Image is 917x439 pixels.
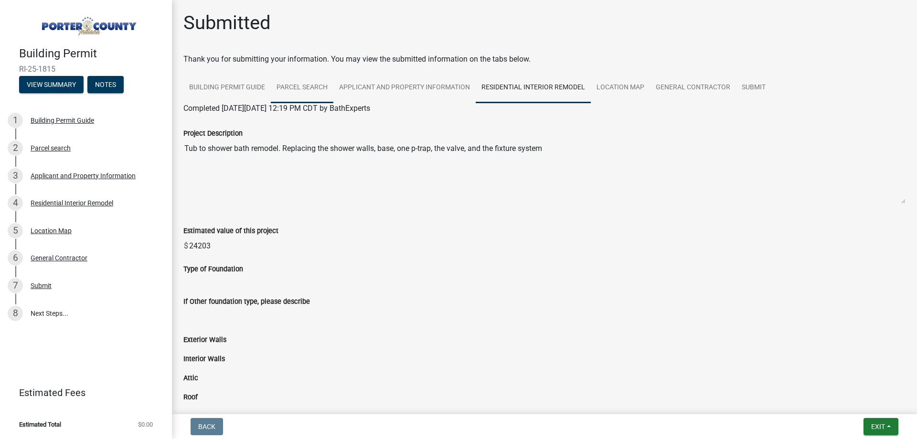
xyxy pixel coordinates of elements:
label: Estimated value of this project [183,228,278,235]
button: Exit [864,418,898,435]
a: Submit [736,73,771,103]
div: Parcel search [31,145,71,151]
span: RI-25-1815 [19,64,153,74]
span: Exit [871,423,885,430]
div: 1 [8,113,23,128]
div: General Contractor [31,255,87,261]
div: Residential Interior Remodel [31,200,113,206]
label: Roof [183,394,198,401]
span: Completed [DATE][DATE] 12:19 PM CDT by BathExperts [183,104,370,113]
div: Building Permit Guide [31,117,94,124]
span: $ [183,236,189,256]
textarea: Tub to shower bath remodel. Replacing the shower walls, base, one p-trap, the valve, and the fixt... [183,139,906,204]
h1: Submitted [183,11,271,34]
button: Notes [87,76,124,93]
span: Back [198,423,215,430]
a: Building Permit Guide [183,73,271,103]
div: 8 [8,306,23,321]
wm-modal-confirm: Summary [19,81,84,89]
label: Exterior Walls [183,337,226,343]
a: Residential Interior Remodel [476,73,591,103]
div: Applicant and Property Information [31,172,136,179]
img: Porter County, Indiana [19,10,157,37]
label: Type of Foundation [183,266,243,273]
a: Location Map [591,73,650,103]
button: Back [191,418,223,435]
wm-modal-confirm: Notes [87,81,124,89]
label: Project Description [183,130,243,137]
div: Submit [31,282,52,289]
h4: Building Permit [19,47,164,61]
a: General Contractor [650,73,736,103]
a: Applicant and Property Information [333,73,476,103]
div: Thank you for submitting your information. You may view the submitted information on the tabs below. [183,54,906,65]
label: If Other foundation type, please describe [183,299,310,305]
span: Estimated Total [19,421,61,428]
div: 6 [8,250,23,266]
span: $0.00 [138,421,153,428]
div: 7 [8,278,23,293]
div: 3 [8,168,23,183]
label: Attic [183,375,198,382]
div: 5 [8,223,23,238]
a: Parcel search [271,73,333,103]
button: View Summary [19,76,84,93]
label: Interior Walls [183,356,225,363]
div: Location Map [31,227,72,234]
div: 4 [8,195,23,211]
a: Estimated Fees [8,383,157,402]
div: 2 [8,140,23,156]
